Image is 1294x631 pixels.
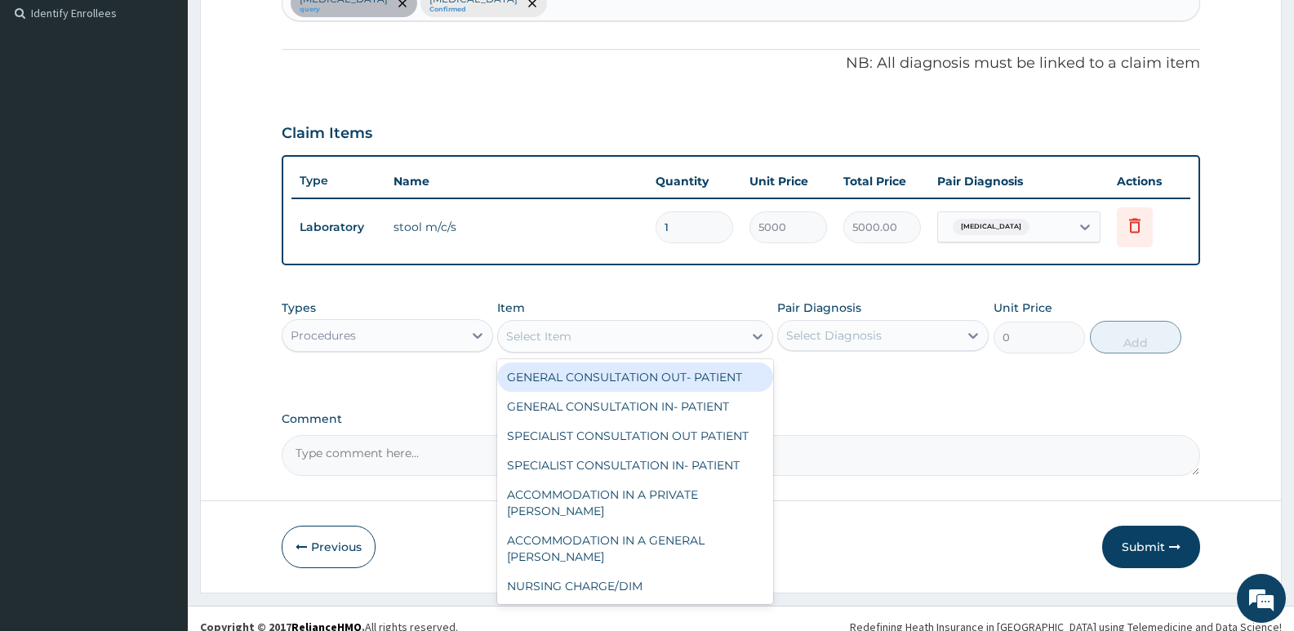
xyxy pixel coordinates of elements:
[1102,526,1200,568] button: Submit
[994,300,1052,316] label: Unit Price
[30,82,66,122] img: d_794563401_company_1708531726252_794563401
[385,165,647,198] th: Name
[282,526,376,568] button: Previous
[506,328,571,344] div: Select Item
[497,362,772,392] div: GENERAL CONSULTATION OUT- PATIENT
[1109,165,1190,198] th: Actions
[497,601,772,630] div: FEEDING PER MEAL
[953,219,1029,235] span: [MEDICAL_DATA]
[282,301,316,315] label: Types
[497,421,772,451] div: SPECIALIST CONSULTATION OUT PATIENT
[741,165,835,198] th: Unit Price
[497,480,772,526] div: ACCOMMODATION IN A PRIVATE [PERSON_NAME]
[497,571,772,601] div: NURSING CHARGE/DIM
[291,212,385,242] td: Laboratory
[85,91,274,113] div: Chat with us now
[300,6,388,14] small: query
[835,165,929,198] th: Total Price
[282,125,372,143] h3: Claim Items
[95,206,225,371] span: We're online!
[786,327,882,344] div: Select Diagnosis
[1090,321,1181,353] button: Add
[647,165,741,198] th: Quantity
[429,6,518,14] small: Confirmed
[497,300,525,316] label: Item
[282,53,1200,74] p: NB: All diagnosis must be linked to a claim item
[497,451,772,480] div: SPECIALIST CONSULTATION IN- PATIENT
[497,526,772,571] div: ACCOMMODATION IN A GENERAL [PERSON_NAME]
[268,8,307,47] div: Minimize live chat window
[929,165,1109,198] th: Pair Diagnosis
[291,327,356,344] div: Procedures
[777,300,861,316] label: Pair Diagnosis
[385,211,647,243] td: stool m/c/s
[282,412,1200,426] label: Comment
[8,446,311,503] textarea: Type your message and hit 'Enter'
[291,166,385,196] th: Type
[497,392,772,421] div: GENERAL CONSULTATION IN- PATIENT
